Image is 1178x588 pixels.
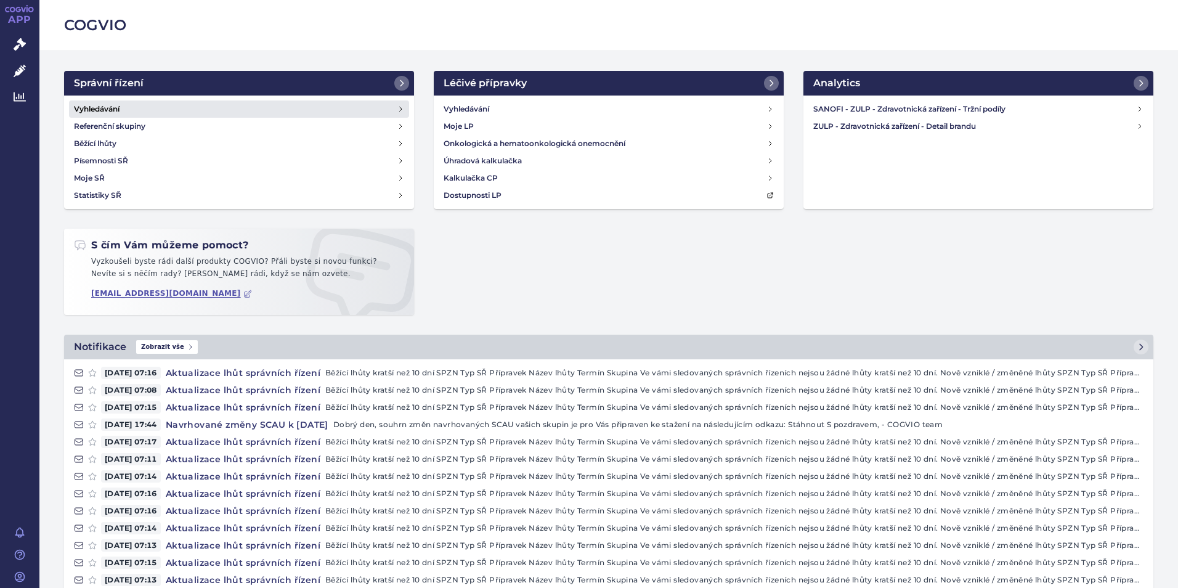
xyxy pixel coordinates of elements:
[161,539,325,552] h4: Aktualizace lhůt správních řízení
[325,488,1143,500] p: Běžící lhůty kratší než 10 dní SPZN Typ SŘ Přípravek Název lhůty Termín Skupina Ve vámi sledovaný...
[69,152,409,169] a: Písemnosti SŘ
[74,239,249,252] h2: S čím Vám můžeme pomoct?
[325,436,1143,448] p: Běžící lhůty kratší než 10 dní SPZN Typ SŘ Přípravek Název lhůty Termín Skupina Ve vámi sledovaný...
[439,187,779,204] a: Dostupnosti LP
[74,120,145,133] h4: Referenční skupiny
[325,401,1143,414] p: Běžící lhůty kratší než 10 dní SPZN Typ SŘ Přípravek Název lhůty Termín Skupina Ve vámi sledovaný...
[101,539,161,552] span: [DATE] 07:13
[101,470,161,483] span: [DATE] 07:14
[444,76,527,91] h2: Léčivé přípravky
[444,189,502,202] h4: Dostupnosti LP
[325,384,1143,396] p: Běžící lhůty kratší než 10 dní SPZN Typ SŘ Přípravek Název lhůty Termín Skupina Ve vámi sledovaný...
[64,71,414,96] a: Správní řízení
[136,340,198,354] span: Zobrazit vše
[325,453,1143,465] p: Běžící lhůty kratší než 10 dní SPZN Typ SŘ Přípravek Název lhůty Termín Skupina Ve vámi sledovaný...
[161,436,325,448] h4: Aktualizace lhůt správních řízení
[74,103,120,115] h4: Vyhledávání
[161,367,325,379] h4: Aktualizace lhůt správních řízení
[74,172,105,184] h4: Moje SŘ
[161,470,325,483] h4: Aktualizace lhůt správních řízení
[161,384,325,396] h4: Aktualizace lhůt správních řízení
[161,419,333,431] h4: Navrhované změny SCAU k [DATE]
[161,488,325,500] h4: Aktualizace lhůt správních řízení
[161,557,325,569] h4: Aktualizace lhůt správních řízení
[69,100,409,118] a: Vyhledávání
[444,120,474,133] h4: Moje LP
[808,100,1148,118] a: SANOFI - ZULP - Zdravotnická zařízení - Tržní podíly
[101,384,161,396] span: [DATE] 07:08
[439,152,779,169] a: Úhradová kalkulačka
[101,522,161,534] span: [DATE] 07:14
[101,488,161,500] span: [DATE] 07:16
[74,340,126,354] h2: Notifikace
[101,453,161,465] span: [DATE] 07:11
[101,557,161,569] span: [DATE] 07:15
[444,137,625,150] h4: Onkologická a hematoonkologická onemocnění
[813,76,860,91] h2: Analytics
[101,367,161,379] span: [DATE] 07:16
[325,367,1143,379] p: Běžící lhůty kratší než 10 dní SPZN Typ SŘ Přípravek Název lhůty Termín Skupina Ve vámi sledovaný...
[444,103,489,115] h4: Vyhledávání
[439,118,779,135] a: Moje LP
[101,505,161,517] span: [DATE] 07:16
[161,505,325,517] h4: Aktualizace lhůt správních řízení
[74,189,121,202] h4: Statistiky SŘ
[439,169,779,187] a: Kalkulačka CP
[101,419,161,431] span: [DATE] 17:44
[161,522,325,534] h4: Aktualizace lhůt správních řízení
[813,120,1136,133] h4: ZULP - Zdravotnická zařízení - Detail brandu
[813,103,1136,115] h4: SANOFI - ZULP - Zdravotnická zařízení - Tržní podíly
[91,289,252,298] a: [EMAIL_ADDRESS][DOMAIN_NAME]
[325,574,1143,586] p: Běžící lhůty kratší než 10 dní SPZN Typ SŘ Přípravek Název lhůty Termín Skupina Ve vámi sledovaný...
[325,539,1143,552] p: Běžící lhůty kratší než 10 dní SPZN Typ SŘ Přípravek Název lhůty Termín Skupina Ve vámi sledovaný...
[69,135,409,152] a: Běžící lhůty
[74,155,128,167] h4: Písemnosti SŘ
[325,522,1143,534] p: Běžící lhůty kratší než 10 dní SPZN Typ SŘ Přípravek Název lhůty Termín Skupina Ve vámi sledovaný...
[439,100,779,118] a: Vyhledávání
[325,505,1143,517] p: Běžící lhůty kratší než 10 dní SPZN Typ SŘ Přípravek Název lhůty Termín Skupina Ve vámi sledovaný...
[74,137,116,150] h4: Běžící lhůty
[69,118,409,135] a: Referenční skupiny
[69,169,409,187] a: Moje SŘ
[64,15,1153,36] h2: COGVIO
[333,419,1143,431] p: Dobrý den, souhrn změn navrhovaných SCAU vašich skupin je pro Vás připraven ke stažení na následu...
[803,71,1153,96] a: Analytics
[101,574,161,586] span: [DATE] 07:13
[439,135,779,152] a: Onkologická a hematoonkologická onemocnění
[161,574,325,586] h4: Aktualizace lhůt správních řízení
[808,118,1148,135] a: ZULP - Zdravotnická zařízení - Detail brandu
[74,76,144,91] h2: Správní řízení
[325,470,1143,483] p: Běžící lhůty kratší než 10 dní SPZN Typ SŘ Přípravek Název lhůty Termín Skupina Ve vámi sledovaný...
[161,401,325,414] h4: Aktualizace lhůt správních řízení
[444,172,498,184] h4: Kalkulačka CP
[325,557,1143,569] p: Běžící lhůty kratší než 10 dní SPZN Typ SŘ Přípravek Název lhůty Termín Skupina Ve vámi sledovaný...
[434,71,784,96] a: Léčivé přípravky
[64,335,1153,359] a: NotifikaceZobrazit vše
[444,155,522,167] h4: Úhradová kalkulačka
[101,401,161,414] span: [DATE] 07:15
[161,453,325,465] h4: Aktualizace lhůt správních řízení
[74,256,404,285] p: Vyzkoušeli byste rádi další produkty COGVIO? Přáli byste si novou funkci? Nevíte si s něčím rady?...
[101,436,161,448] span: [DATE] 07:17
[69,187,409,204] a: Statistiky SŘ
